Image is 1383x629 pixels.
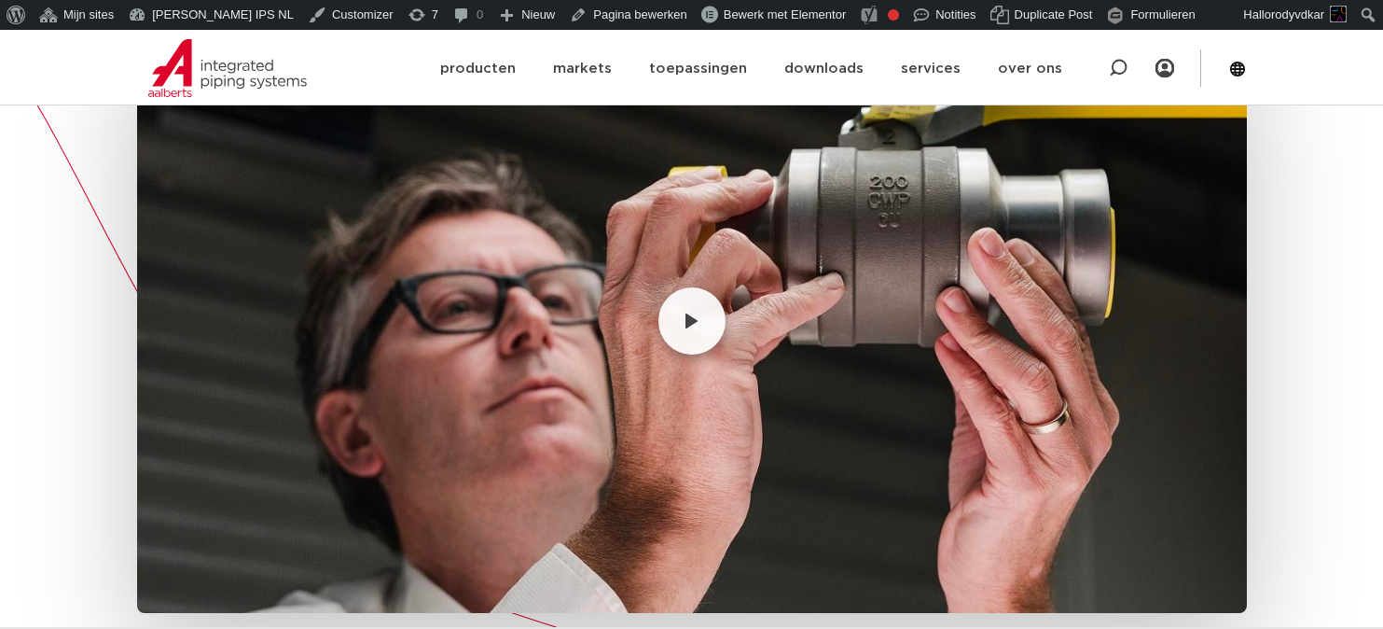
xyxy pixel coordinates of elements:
[888,9,899,21] div: Focus keyphrase niet ingevuld
[1155,30,1174,106] nav: Menu
[658,287,726,355] button: Play video
[440,33,516,105] a: producten
[784,33,864,105] a: downloads
[724,7,847,21] span: Bewerk met Elementor
[998,33,1062,105] a: over ons
[553,33,612,105] a: markets
[440,33,1062,105] nav: Menu
[1271,7,1324,21] span: rodyvdkar
[901,33,961,105] a: services
[685,314,698,328] img: Icon.svg
[649,33,747,105] a: toepassingen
